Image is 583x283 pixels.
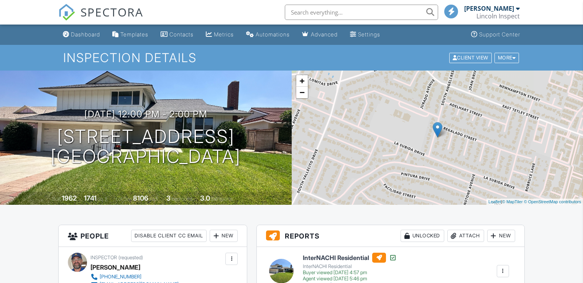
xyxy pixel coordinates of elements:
a: Zoom in [296,75,308,87]
span: sq.ft. [149,196,159,202]
a: InterNACHI Residential InterNACHI Residential Buyer viewed [DATE] 4:57 pm Agent viewed [DATE] 5:4... [303,253,397,282]
a: Settings [347,28,383,42]
div: Agent viewed [DATE] 5:46 pm [303,276,397,282]
div: Automations [256,31,290,38]
span: bedrooms [172,196,193,202]
div: Advanced [311,31,338,38]
a: Contacts [158,28,197,42]
a: Leaflet [488,199,501,204]
a: Templates [109,28,151,42]
div: Settings [358,31,380,38]
span: sq. ft. [98,196,108,202]
span: Built [52,196,61,202]
h3: Reports [257,225,524,247]
div: 8106 [133,194,148,202]
h3: People [59,225,247,247]
div: 1741 [84,194,97,202]
span: (requested) [118,255,143,260]
div: Attach [447,230,484,242]
a: Dashboard [60,28,103,42]
div: Client View [449,53,492,63]
span: SPECTORA [80,4,143,20]
a: Advanced [299,28,341,42]
a: © OpenStreetMap contributors [524,199,581,204]
div: [PHONE_NUMBER] [100,274,141,280]
div: New [487,230,515,242]
div: Contacts [169,31,194,38]
h1: [STREET_ADDRESS] [GEOGRAPHIC_DATA] [51,127,241,167]
div: Metrics [214,31,234,38]
div: 3 [166,194,171,202]
h3: [DATE] 12:00 pm - 2:00 pm [84,109,207,119]
div: [PERSON_NAME] [464,5,514,12]
div: 1962 [62,194,77,202]
div: [PERSON_NAME] [90,262,140,273]
a: Client View [448,54,494,60]
input: Search everything... [285,5,438,20]
span: Inspector [90,255,117,260]
div: Buyer viewed [DATE] 4:57 pm [303,270,397,276]
span: Lot Size [116,196,132,202]
div: Support Center [479,31,520,38]
div: New [210,230,238,242]
div: More [494,53,519,63]
div: Lincoln Inspect [476,12,520,20]
div: Templates [120,31,148,38]
div: Disable Client CC Email [131,230,207,242]
img: The Best Home Inspection Software - Spectora [58,4,75,21]
a: © MapTiler [502,199,523,204]
a: Support Center [468,28,523,42]
a: Metrics [203,28,237,42]
div: | [486,199,583,205]
div: Unlocked [401,230,444,242]
span: bathrooms [211,196,233,202]
h6: InterNACHI Residential [303,253,397,263]
div: InterNACHI Residential [303,263,397,270]
a: Zoom out [296,87,308,98]
h1: Inspection Details [63,51,520,64]
div: 3.0 [200,194,210,202]
a: SPECTORA [58,10,143,26]
a: [PHONE_NUMBER] [90,273,179,281]
a: Automations (Basic) [243,28,293,42]
div: Dashboard [71,31,100,38]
